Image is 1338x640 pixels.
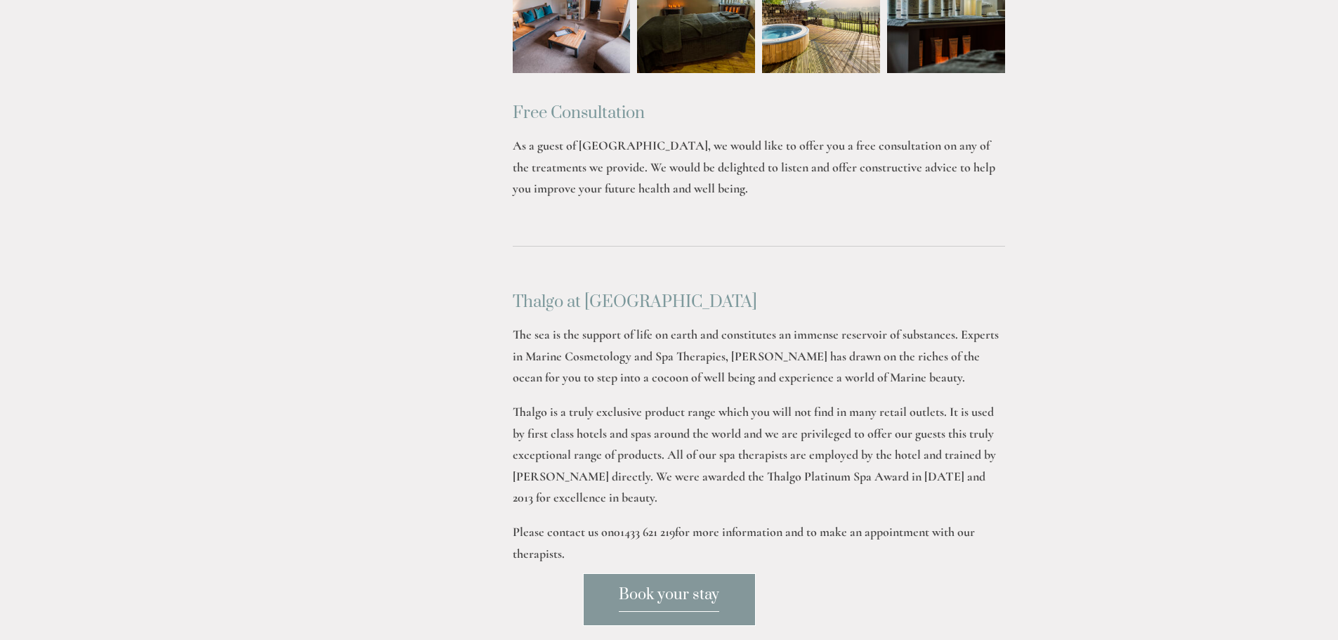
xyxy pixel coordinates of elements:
[583,573,756,626] a: Book your stay
[513,293,1005,311] h2: Thalgo at [GEOGRAPHIC_DATA]
[619,585,719,612] span: Book your stay
[513,104,1005,122] h2: Free Consultation
[513,327,1002,385] strong: The sea is the support of life on earth and constitutes an immense reservoir of substances. Exper...
[614,524,675,540] strong: 01433 621 219
[513,404,999,505] strong: Thalgo is a truly exclusive product range which you will not find in many retail outlets. It is u...
[513,521,1005,564] p: Please contact us on for more information and to make an appointment with our therapists.
[513,135,1005,200] p: As a guest of [GEOGRAPHIC_DATA], we would like to offer you a free consultation on any of the tre...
